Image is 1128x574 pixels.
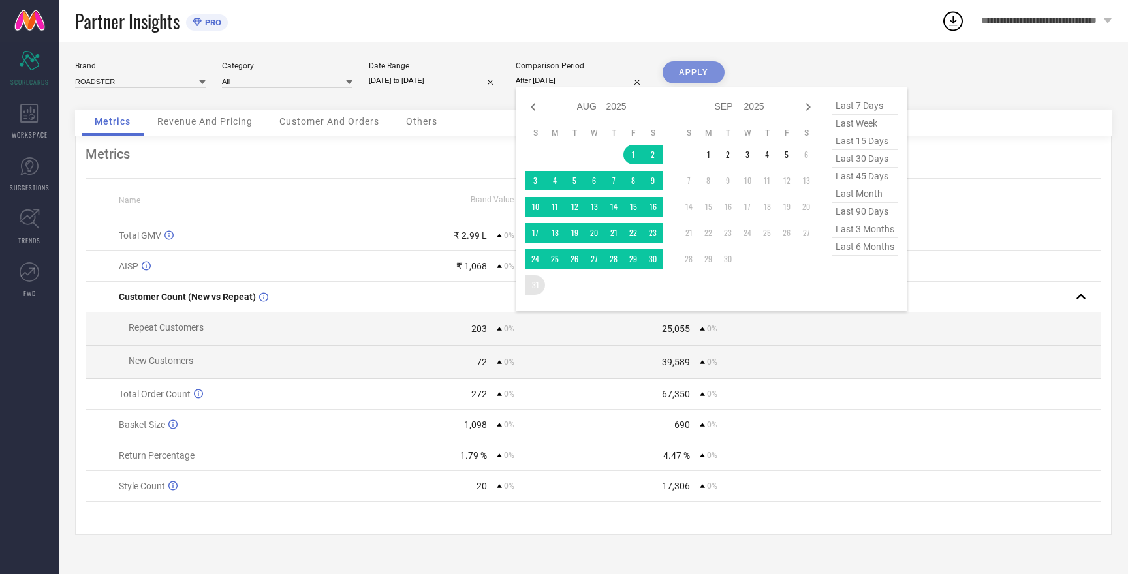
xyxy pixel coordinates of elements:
div: Brand [75,61,206,70]
span: 0% [707,324,717,333]
span: 0% [504,420,514,429]
span: WORKSPACE [12,130,48,140]
td: Mon Sep 29 2025 [698,249,718,269]
td: Sat Aug 30 2025 [643,249,663,269]
td: Fri Sep 05 2025 [777,145,796,164]
div: 1,098 [464,419,487,430]
td: Fri Sep 12 2025 [777,171,796,190]
td: Thu Aug 28 2025 [604,249,623,269]
td: Sat Sep 20 2025 [796,197,816,217]
td: Mon Aug 25 2025 [545,249,565,269]
span: 0% [707,357,717,367]
span: 0% [707,481,717,491]
span: 0% [504,262,514,271]
td: Tue Aug 19 2025 [565,223,584,243]
td: Sun Aug 31 2025 [525,275,545,295]
span: last 30 days [832,150,898,168]
td: Wed Sep 10 2025 [738,171,757,190]
div: Comparison Period [516,61,646,70]
td: Wed Aug 27 2025 [584,249,604,269]
span: New Customers [129,355,193,366]
div: Open download list [941,9,965,33]
div: 203 [471,324,487,334]
td: Thu Aug 14 2025 [604,197,623,217]
span: PRO [202,18,221,27]
span: last month [832,185,898,203]
td: Fri Aug 15 2025 [623,197,643,217]
th: Sunday [679,128,698,138]
td: Sun Sep 21 2025 [679,223,698,243]
td: Mon Sep 15 2025 [698,197,718,217]
td: Sat Aug 23 2025 [643,223,663,243]
div: Previous month [525,99,541,115]
div: 1.79 % [460,450,487,461]
td: Sun Sep 14 2025 [679,197,698,217]
td: Tue Aug 05 2025 [565,171,584,190]
span: SUGGESTIONS [10,183,50,192]
th: Monday [698,128,718,138]
td: Thu Sep 18 2025 [757,197,777,217]
span: last 90 days [832,203,898,220]
span: last 7 days [832,97,898,115]
div: 67,350 [662,389,690,399]
span: 0% [707,389,717,399]
span: Total Order Count [119,389,191,399]
td: Fri Aug 01 2025 [623,145,643,164]
span: Customer And Orders [279,116,379,127]
div: 39,589 [662,357,690,367]
td: Sat Aug 16 2025 [643,197,663,217]
td: Tue Sep 16 2025 [718,197,738,217]
td: Tue Sep 30 2025 [718,249,738,269]
td: Mon Aug 18 2025 [545,223,565,243]
td: Fri Aug 22 2025 [623,223,643,243]
div: 690 [674,419,690,430]
div: Category [222,61,352,70]
td: Sat Aug 09 2025 [643,171,663,190]
td: Fri Aug 29 2025 [623,249,643,269]
td: Thu Aug 07 2025 [604,171,623,190]
div: 272 [471,389,487,399]
td: Sun Aug 03 2025 [525,171,545,190]
div: Metrics [86,146,1101,162]
div: Next month [800,99,816,115]
td: Thu Aug 21 2025 [604,223,623,243]
span: last 15 days [832,132,898,150]
span: 0% [504,324,514,333]
td: Tue Sep 02 2025 [718,145,738,164]
td: Sun Aug 24 2025 [525,249,545,269]
td: Tue Sep 09 2025 [718,171,738,190]
td: Sun Aug 10 2025 [525,197,545,217]
div: ₹ 1,068 [456,261,487,271]
span: FWD [23,288,36,298]
div: 25,055 [662,324,690,334]
td: Sun Aug 17 2025 [525,223,545,243]
td: Fri Aug 08 2025 [623,171,643,190]
td: Mon Sep 08 2025 [698,171,718,190]
span: 0% [504,481,514,491]
span: last week [832,115,898,132]
td: Wed Sep 24 2025 [738,223,757,243]
span: Others [406,116,437,127]
div: 20 [477,481,487,491]
span: Metrics [95,116,131,127]
span: last 3 months [832,220,898,238]
td: Tue Aug 26 2025 [565,249,584,269]
td: Mon Sep 22 2025 [698,223,718,243]
td: Thu Sep 04 2025 [757,145,777,164]
th: Monday [545,128,565,138]
td: Wed Aug 20 2025 [584,223,604,243]
span: last 6 months [832,238,898,256]
td: Thu Sep 25 2025 [757,223,777,243]
span: 0% [504,231,514,240]
td: Tue Sep 23 2025 [718,223,738,243]
th: Thursday [757,128,777,138]
span: 0% [707,420,717,429]
td: Wed Aug 06 2025 [584,171,604,190]
span: Partner Insights [75,8,180,35]
span: TRENDS [18,235,40,245]
td: Thu Sep 11 2025 [757,171,777,190]
td: Sat Aug 02 2025 [643,145,663,164]
th: Tuesday [718,128,738,138]
span: 0% [504,389,514,399]
td: Fri Sep 26 2025 [777,223,796,243]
